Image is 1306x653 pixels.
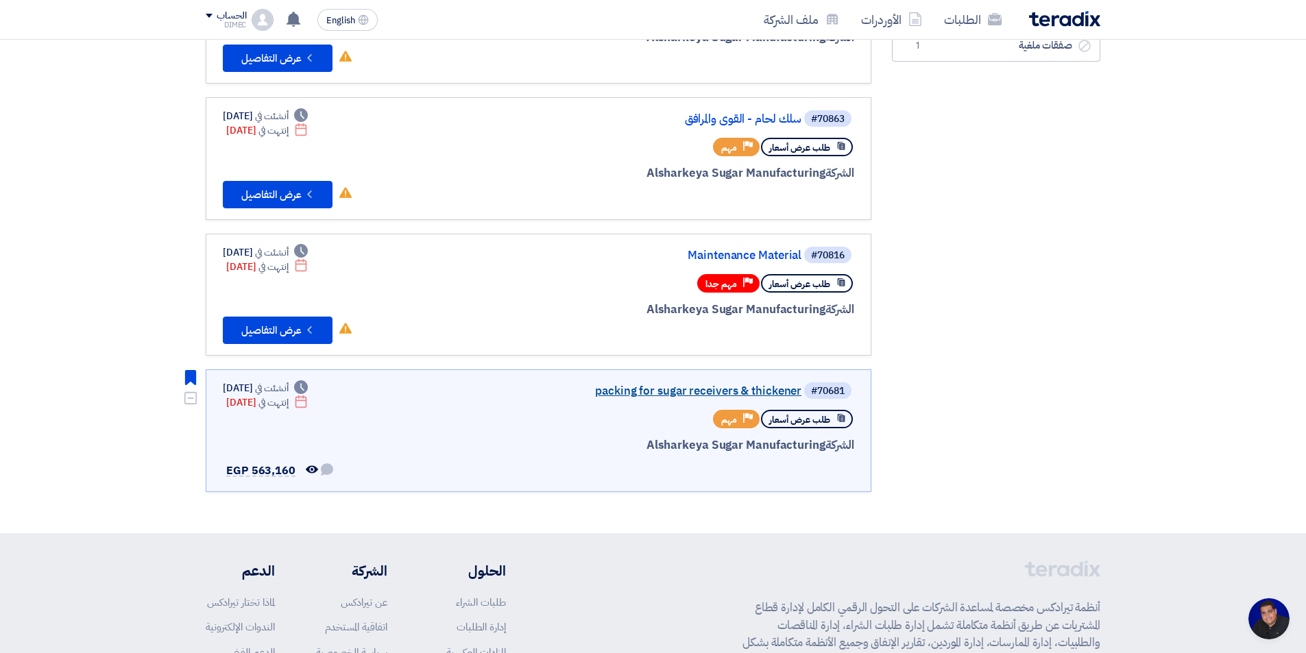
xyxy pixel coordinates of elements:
a: الطلبات [933,3,1013,36]
span: أنشئت في [255,381,288,395]
span: English [326,16,355,25]
a: سلك لحام - القوي والمرافق [527,113,801,125]
a: ملف الشركة [753,3,850,36]
button: English [317,9,378,31]
div: [DATE] [223,381,308,395]
span: إنتهت في [258,260,288,274]
a: packing for sugar receivers & thickener [527,385,801,397]
div: DIMEC [206,21,246,29]
div: [DATE] [223,109,308,123]
div: #70816 [811,251,845,260]
span: الشركة [825,436,855,454]
li: الشركة [316,560,387,581]
span: EGP 563,160 [226,463,295,479]
span: إنتهت في [258,123,288,138]
div: #70681 [811,386,845,396]
button: عرض التفاصيل [223,181,332,208]
a: عن تيرادكس [341,595,387,610]
span: الشركة [825,301,855,318]
a: اتفاقية المستخدم [325,619,387,634]
span: أنشئت في [255,109,288,123]
div: Alsharkeya Sugar Manufacturing [524,301,854,319]
span: طلب عرض أسعار [769,413,830,426]
div: الحساب [217,10,246,22]
a: Maintenance Material [527,249,801,262]
span: أنشئت في [255,245,288,260]
span: إنتهت في [258,395,288,410]
span: الشركة [825,164,855,182]
a: صفقات ملغية1 [892,29,1100,62]
div: [DATE] [226,123,308,138]
div: [DATE] [223,245,308,260]
span: مهم [721,413,737,426]
div: Alsharkeya Sugar Manufacturing [524,436,854,454]
a: لماذا تختار تيرادكس [207,595,275,610]
li: الحلول [428,560,506,581]
span: مهم [721,141,737,154]
a: Open chat [1248,598,1290,639]
div: #70863 [811,114,845,124]
div: [DATE] [226,260,308,274]
div: [DATE] [226,395,308,410]
img: profile_test.png [252,9,274,31]
span: مهم جدا [705,278,737,291]
li: الدعم [206,560,275,581]
button: عرض التفاصيل [223,45,332,72]
img: Teradix logo [1029,11,1100,27]
a: الأوردرات [850,3,933,36]
span: طلب عرض أسعار [769,141,830,154]
div: Alsharkeya Sugar Manufacturing [524,164,854,182]
button: عرض التفاصيل [223,317,332,344]
span: الشركة [825,29,855,46]
a: طلبات الشراء [456,595,506,610]
span: 1 [909,39,926,53]
a: إدارة الطلبات [457,619,506,634]
a: الندوات الإلكترونية [206,619,275,634]
span: طلب عرض أسعار [769,278,830,291]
